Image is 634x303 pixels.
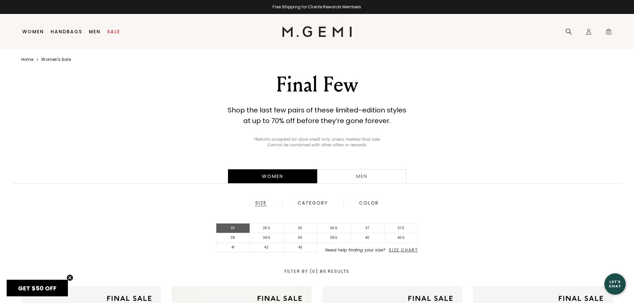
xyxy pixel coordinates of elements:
[67,274,73,281] button: Close teaser
[250,243,284,252] li: 42
[51,29,82,34] a: Handbags
[22,29,44,34] a: Women
[107,29,120,34] a: Sale
[384,233,418,243] li: 40.5
[7,280,68,296] div: GET $50 OFFClose teaser
[250,233,284,243] li: 38.5
[255,200,267,206] div: Size
[317,224,351,233] li: 36.5
[202,73,433,97] div: Final Few
[216,243,250,252] li: 41
[317,233,351,243] li: 39.5
[89,29,101,34] a: Men
[384,224,418,233] li: 37.5
[228,105,406,125] strong: Shop the last few pairs of these limited-edition styles at up to 70% off before they’re gone fore...
[282,26,352,37] img: M.Gemi
[297,200,328,206] div: Category
[389,247,418,253] span: Size Chart
[284,243,317,252] li: 43
[317,248,418,252] li: Need help finding your size?
[351,233,384,243] li: 40
[317,169,406,183] a: Men
[250,137,384,148] p: *Returns accepted for store credit only unless marked final sale. Cannot be combined with other o...
[18,284,57,292] span: GET $50 OFF
[284,224,317,233] li: 36
[21,57,33,62] a: Home
[41,57,71,62] a: Women's sale
[250,224,284,233] li: 35.5
[216,233,250,243] li: 38
[216,224,250,233] li: 35
[605,30,612,36] span: 0
[284,233,317,243] li: 39
[228,169,317,183] div: Women
[351,224,384,233] li: 37
[8,269,626,274] div: Filter By (0) : 86 Results
[604,280,626,288] div: Let's Chat
[359,200,379,206] div: Color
